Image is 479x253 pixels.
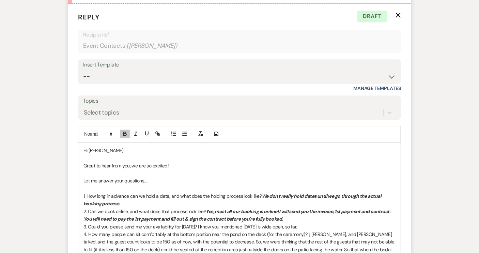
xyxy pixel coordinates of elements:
[353,85,401,91] a: Manage Templates
[83,193,382,207] em: We don't really hold dates until we go through the actual booking process
[83,39,396,53] div: Event Contacts
[83,162,396,169] p: Great to hear from you; we are so excited!
[83,147,396,154] p: Hi [PERSON_NAME]!
[83,208,391,222] em: Yes, most all our booking is online! I will send you the invoice, 1st payment and contract. You w...
[357,11,387,22] span: Draft
[78,13,100,21] span: Reply
[83,60,396,70] div: Insert Template
[83,30,396,39] p: Recipients*
[83,177,396,184] p: Let me answer your questions.....
[126,41,177,50] span: ( [PERSON_NAME] )
[83,96,396,106] label: Topics
[84,108,119,117] div: Select topics
[83,208,396,223] p: 2. Can we book online, and what does that process look like?
[83,192,396,208] p: 1. How long in advance can we hold a date, and what does the holding process look like?
[83,223,396,230] p: 3. Could you please send me your availability for [DATE]? I know you mentioned [DATE] is wide ope...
